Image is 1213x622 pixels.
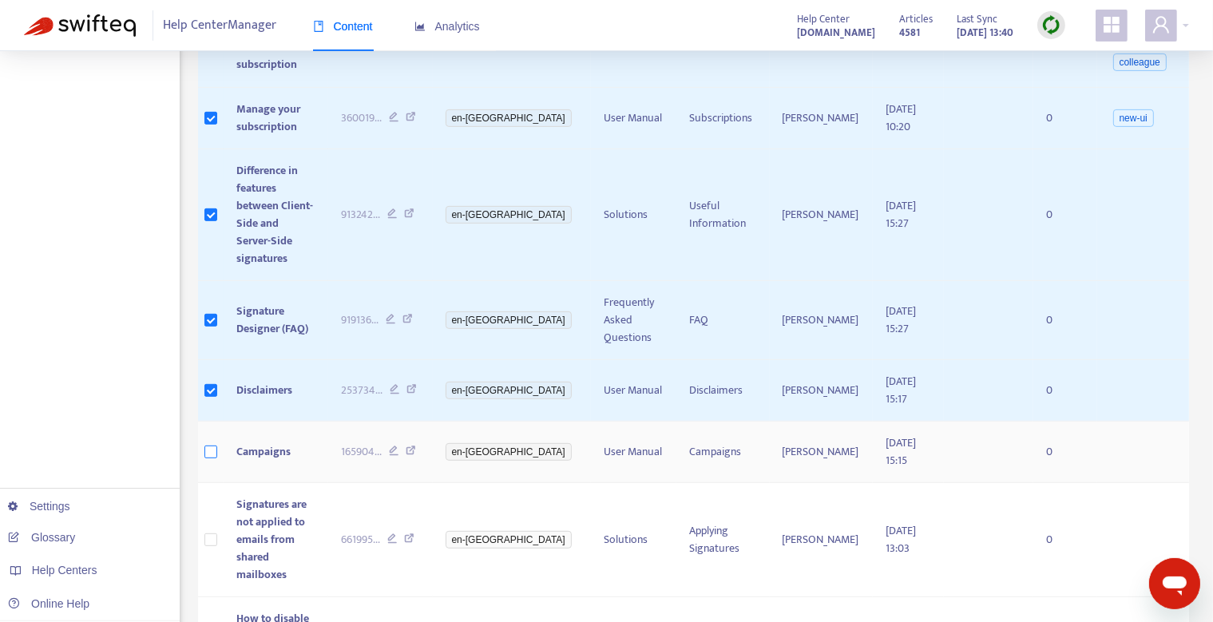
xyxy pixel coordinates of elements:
[676,149,769,281] td: Useful Information
[236,161,313,267] span: Difference in features between Client-Side and Server-Side signatures
[1033,149,1097,281] td: 0
[446,531,572,549] span: en-[GEOGRAPHIC_DATA]
[886,372,916,408] span: [DATE] 15:17
[886,196,916,232] span: [DATE] 15:27
[591,483,677,597] td: Solutions
[1033,422,1097,483] td: 0
[446,443,572,461] span: en-[GEOGRAPHIC_DATA]
[32,564,97,576] span: Help Centers
[886,100,916,136] span: [DATE] 10:20
[313,20,373,33] span: Content
[236,442,291,461] span: Campaigns
[446,382,572,399] span: en-[GEOGRAPHIC_DATA]
[236,495,307,584] span: Signatures are not applied to emails from shared mailboxes
[313,21,324,32] span: book
[1113,53,1167,71] span: colleague
[676,281,769,360] td: FAQ
[236,302,308,338] span: Signature Designer (FAQ)
[770,149,873,281] td: [PERSON_NAME]
[24,14,136,37] img: Swifteq
[591,88,677,149] td: User Manual
[8,597,89,610] a: Online Help
[1102,15,1121,34] span: appstore
[1149,558,1200,609] iframe: Button to launch messaging window
[770,422,873,483] td: [PERSON_NAME]
[414,20,480,33] span: Analytics
[591,281,677,360] td: Frequently Asked Questions
[1033,281,1097,360] td: 0
[446,206,572,224] span: en-[GEOGRAPHIC_DATA]
[676,88,769,149] td: Subscriptions
[341,531,380,549] span: 661995 ...
[591,149,677,281] td: Solutions
[676,360,769,422] td: Disclaimers
[341,206,380,224] span: 913242 ...
[899,24,920,42] strong: 4581
[770,281,873,360] td: [PERSON_NAME]
[797,10,850,28] span: Help Center
[797,24,875,42] strong: [DOMAIN_NAME]
[341,443,382,461] span: 165904 ...
[1033,483,1097,597] td: 0
[446,109,572,127] span: en-[GEOGRAPHIC_DATA]
[676,483,769,597] td: Applying Signatures
[957,24,1013,42] strong: [DATE] 13:40
[414,21,426,32] span: area-chart
[591,360,677,422] td: User Manual
[341,109,382,127] span: 360019 ...
[1152,15,1171,34] span: user
[770,360,873,422] td: [PERSON_NAME]
[8,531,75,544] a: Glossary
[591,422,677,483] td: User Manual
[446,311,572,329] span: en-[GEOGRAPHIC_DATA]
[899,10,933,28] span: Articles
[886,434,916,469] span: [DATE] 15:15
[1033,360,1097,422] td: 0
[797,23,875,42] a: [DOMAIN_NAME]
[341,311,379,329] span: 919136 ...
[341,382,383,399] span: 253734 ...
[1033,88,1097,149] td: 0
[1041,15,1061,35] img: sync.dc5367851b00ba804db3.png
[236,100,300,136] span: Manage your subscription
[886,302,916,338] span: [DATE] 15:27
[164,10,277,41] span: Help Center Manager
[1113,109,1154,127] span: new-ui
[8,500,70,513] a: Settings
[770,483,873,597] td: [PERSON_NAME]
[676,422,769,483] td: Campaigns
[957,10,997,28] span: Last Sync
[886,521,916,557] span: [DATE] 13:03
[770,88,873,149] td: [PERSON_NAME]
[236,381,292,399] span: Disclaimers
